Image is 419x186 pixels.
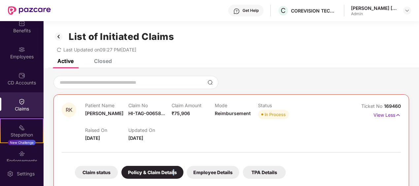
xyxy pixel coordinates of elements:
[265,111,286,118] div: In Process
[281,7,286,15] span: C
[242,8,259,13] div: Get Help
[18,124,25,131] img: svg+xml;base64,PHN2ZyB4bWxucz0iaHR0cDovL3d3dy53My5vcmcvMjAwMC9zdmciIHdpZHRoPSIyMSIgaGVpZ2h0PSIyMC...
[18,72,25,79] img: svg+xml;base64,PHN2ZyBpZD0iQ0RfQWNjb3VudHMiIGRhdGEtbmFtZT0iQ0QgQWNjb3VudHMiIHhtbG5zPSJodHRwOi8vd3...
[128,127,172,133] p: Updated On
[121,166,183,179] div: Policy & Claim Details
[258,103,301,108] p: Status
[66,107,73,113] span: RK
[69,31,174,42] h1: List of Initiated Claims
[8,6,51,15] img: New Pazcare Logo
[128,135,143,141] span: [DATE]
[208,80,213,85] img: svg+xml;base64,PHN2ZyBpZD0iU2VhcmNoLTMyeDMyIiB4bWxucz0iaHR0cDovL3d3dy53My5vcmcvMjAwMC9zdmciIHdpZH...
[85,103,128,108] p: Patient Name
[128,110,165,116] span: HI-TAG-00658...
[15,170,37,177] div: Settings
[215,103,258,108] p: Mode
[172,103,215,108] p: Claim Amount
[291,8,337,14] div: COREVISION TECHNOLOGY PRIVATE LIMITED
[351,5,397,11] div: [PERSON_NAME] [PERSON_NAME] Nirmal
[351,11,397,16] div: Admin
[94,58,112,64] div: Closed
[1,132,43,138] div: Stepathon
[128,103,172,108] p: Claim No
[85,127,128,133] p: Raised On
[85,110,123,116] span: [PERSON_NAME]
[85,135,100,141] span: [DATE]
[18,150,25,157] img: svg+xml;base64,PHN2ZyBpZD0iRW5kb3JzZW1lbnRzIiB4bWxucz0iaHR0cDovL3d3dy53My5vcmcvMjAwMC9zdmciIHdpZH...
[63,47,136,52] span: Last Updated on 09:27 PM[DATE]
[18,20,25,27] img: svg+xml;base64,PHN2ZyBpZD0iQmVuZWZpdHMiIHhtbG5zPSJodHRwOi8vd3d3LnczLm9yZy8yMDAwL3N2ZyIgd2lkdGg9Ij...
[18,46,25,53] img: svg+xml;base64,PHN2ZyBpZD0iRW1wbG95ZWVzIiB4bWxucz0iaHR0cDovL3d3dy53My5vcmcvMjAwMC9zdmciIHdpZHRoPS...
[187,166,239,179] div: Employee Details
[7,170,14,177] img: svg+xml;base64,PHN2ZyBpZD0iU2V0dGluZy0yMHgyMCIgeG1sbnM9Imh0dHA6Ly93d3cudzMub3JnLzIwMDAvc3ZnIiB3aW...
[384,103,401,109] span: 169460
[53,31,64,42] img: svg+xml;base64,PHN2ZyB3aWR0aD0iMzIiIGhlaWdodD0iMzIiIHZpZXdCb3g9IjAgMCAzMiAzMiIgZmlsbD0ibm9uZSIgeG...
[57,58,74,64] div: Active
[395,111,401,119] img: svg+xml;base64,PHN2ZyB4bWxucz0iaHR0cDovL3d3dy53My5vcmcvMjAwMC9zdmciIHdpZHRoPSIxNyIgaGVpZ2h0PSIxNy...
[215,110,251,116] span: Reimbursement
[361,103,384,109] span: Ticket No
[373,110,401,119] p: View Less
[243,166,286,179] div: TPA Details
[18,98,25,105] img: svg+xml;base64,PHN2ZyBpZD0iQ2xhaW0iIHhtbG5zPSJodHRwOi8vd3d3LnczLm9yZy8yMDAwL3N2ZyIgd2lkdGg9IjIwIi...
[75,166,118,179] div: Claim status
[172,110,190,116] span: ₹75,906
[8,140,36,145] div: New Challenge
[57,47,61,52] span: redo
[233,8,240,15] img: svg+xml;base64,PHN2ZyBpZD0iSGVscC0zMngzMiIgeG1sbnM9Imh0dHA6Ly93d3cudzMub3JnLzIwMDAvc3ZnIiB3aWR0aD...
[404,8,410,13] img: svg+xml;base64,PHN2ZyBpZD0iRHJvcGRvd24tMzJ4MzIiIHhtbG5zPSJodHRwOi8vd3d3LnczLm9yZy8yMDAwL3N2ZyIgd2...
